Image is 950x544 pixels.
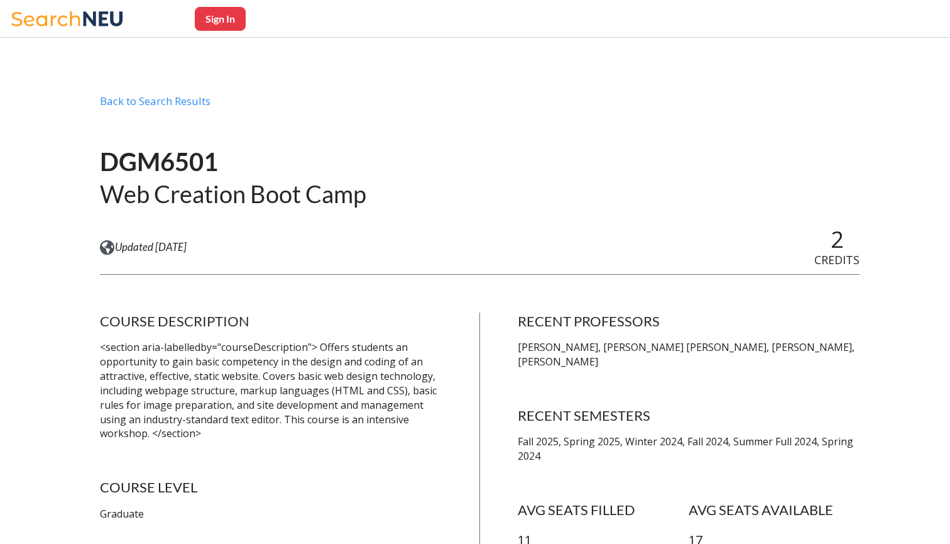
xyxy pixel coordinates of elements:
[100,94,860,118] div: Back to Search Results
[100,146,366,178] h1: DGM6501
[518,407,860,425] h4: RECENT SEMESTERS
[115,240,187,254] span: Updated [DATE]
[689,501,860,519] h4: AVG SEATS AVAILABLE
[814,252,860,267] span: CREDITS
[100,340,442,441] p: <section aria-labelledby="courseDescription"> Offers students an opportunity to gain basic compet...
[100,179,366,209] h2: Web Creation Boot Camp
[100,479,442,496] h4: COURSE LEVEL
[195,7,246,31] button: Sign In
[831,224,844,255] span: 2
[100,507,442,521] p: Graduate
[518,501,689,519] h4: AVG SEATS FILLED
[518,313,860,330] h4: RECENT PROFESSORS
[100,313,442,330] h4: COURSE DESCRIPTION
[518,435,860,464] p: Fall 2025, Spring 2025, Winter 2024, Fall 2024, Summer Full 2024, Spring 2024
[518,340,860,369] p: [PERSON_NAME], [PERSON_NAME] [PERSON_NAME], [PERSON_NAME], [PERSON_NAME]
